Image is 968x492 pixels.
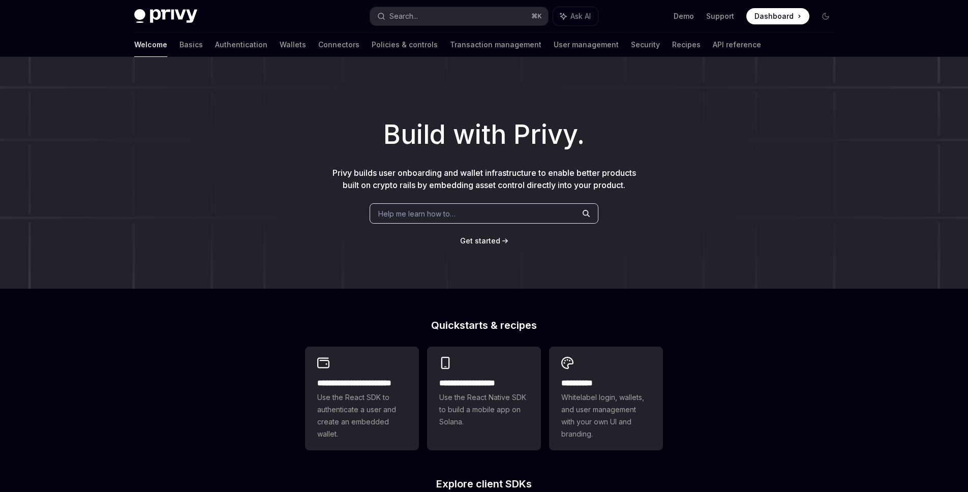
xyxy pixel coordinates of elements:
h1: Build with Privy. [16,115,952,155]
a: Dashboard [746,8,809,24]
a: Policies & controls [372,33,438,57]
button: Toggle dark mode [818,8,834,24]
span: Get started [460,236,500,245]
span: Privy builds user onboarding and wallet infrastructure to enable better products built on crypto ... [332,168,636,190]
a: Recipes [672,33,701,57]
img: dark logo [134,9,197,23]
h2: Explore client SDKs [305,479,663,489]
a: Basics [179,33,203,57]
a: Security [631,33,660,57]
a: API reference [713,33,761,57]
a: **** *****Whitelabel login, wallets, and user management with your own UI and branding. [549,347,663,450]
a: User management [554,33,619,57]
a: **** **** **** ***Use the React Native SDK to build a mobile app on Solana. [427,347,541,450]
a: Get started [460,236,500,246]
span: Ask AI [570,11,591,21]
a: Wallets [280,33,306,57]
span: ⌘ K [531,12,542,20]
span: Use the React SDK to authenticate a user and create an embedded wallet. [317,391,407,440]
div: Search... [389,10,418,22]
a: Authentication [215,33,267,57]
a: Connectors [318,33,359,57]
a: Support [706,11,734,21]
button: Ask AI [553,7,598,25]
span: Whitelabel login, wallets, and user management with your own UI and branding. [561,391,651,440]
a: Demo [674,11,694,21]
a: Transaction management [450,33,541,57]
span: Dashboard [754,11,794,21]
a: Welcome [134,33,167,57]
span: Help me learn how to… [378,208,456,219]
span: Use the React Native SDK to build a mobile app on Solana. [439,391,529,428]
button: Search...⌘K [370,7,548,25]
h2: Quickstarts & recipes [305,320,663,330]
